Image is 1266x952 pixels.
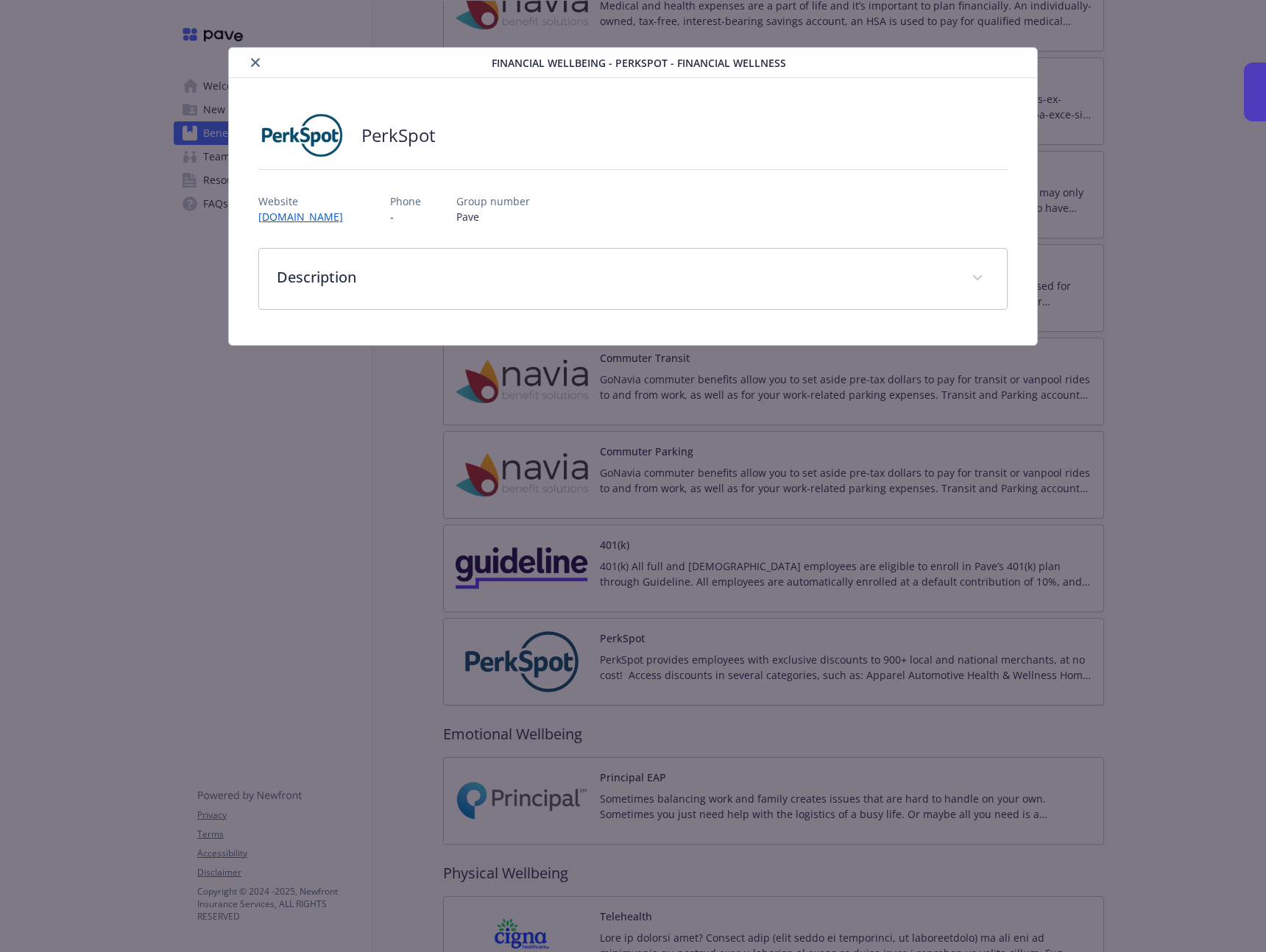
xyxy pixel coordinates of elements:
[456,193,530,209] p: Group number
[258,113,347,157] img: PerkSpot
[390,209,421,224] p: -
[456,209,530,224] p: Pave
[258,193,355,209] p: Website
[127,47,1139,346] div: details for plan Financial Wellbeing - PerkSpot - Financial Wellness
[361,123,436,148] h2: PerkSpot
[390,193,421,209] p: Phone
[277,266,955,288] p: Description
[258,210,355,224] a: [DOMAIN_NAME]
[247,54,264,71] button: close
[492,55,786,71] span: Financial Wellbeing - PerkSpot - Financial Wellness
[259,249,1008,309] div: Description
